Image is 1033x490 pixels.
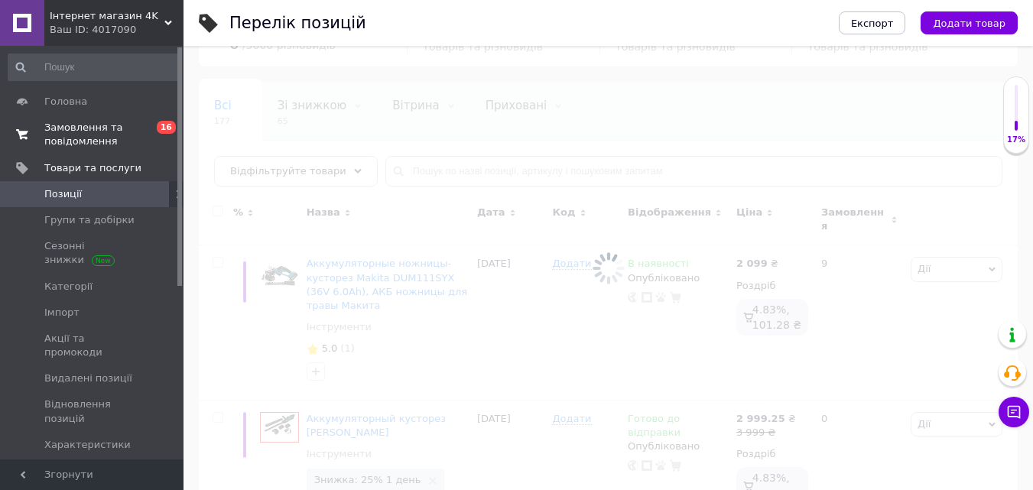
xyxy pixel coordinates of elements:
span: 16 [157,121,176,134]
span: Сезонні знижки [44,239,141,267]
button: Експорт [839,11,906,34]
button: Додати товар [921,11,1018,34]
div: Ваш ID: 4017090 [50,23,184,37]
span: Товари та послуги [44,161,141,175]
span: Акції та промокоди [44,332,141,359]
span: Видалені позиції [44,372,132,385]
span: Характеристики [44,438,131,452]
input: Пошук [8,54,180,81]
span: Інтернет магазин 4K [50,9,164,23]
button: Чат з покупцем [999,397,1029,427]
span: Додати товар [933,18,1005,29]
span: Імпорт [44,306,80,320]
span: Замовлення та повідомлення [44,121,141,148]
div: Перелік позицій [229,15,366,31]
span: Відновлення позицій [44,398,141,425]
span: Групи та добірки [44,213,135,227]
span: Експорт [851,18,894,29]
span: Позиції [44,187,82,201]
div: 17% [1004,135,1028,145]
span: Категорії [44,280,93,294]
span: Головна [44,95,87,109]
